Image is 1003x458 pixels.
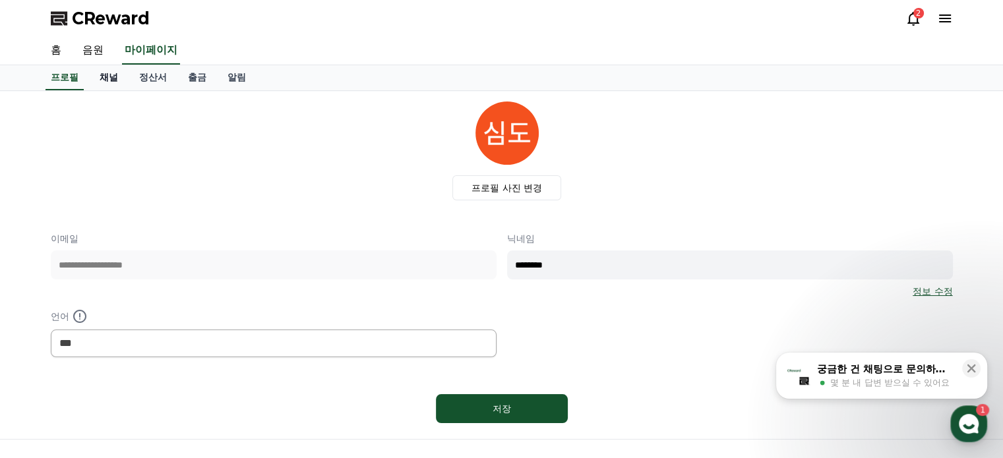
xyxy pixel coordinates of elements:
[436,394,568,423] button: 저장
[89,65,129,90] a: 채널
[129,65,177,90] a: 정산서
[51,232,497,245] p: 이메일
[72,8,150,29] span: CReward
[452,175,561,200] label: 프로필 사진 변경
[217,65,257,90] a: 알림
[72,37,114,65] a: 음원
[507,232,953,245] p: 닉네임
[905,11,921,26] a: 2
[87,349,170,382] a: 1대화
[4,349,87,382] a: 홈
[121,369,137,380] span: 대화
[177,65,217,90] a: 출금
[40,37,72,65] a: 홈
[204,368,220,379] span: 설정
[122,37,180,65] a: 마이페이지
[913,8,924,18] div: 2
[913,285,952,298] a: 정보 수정
[170,349,253,382] a: 설정
[42,368,49,379] span: 홈
[134,348,138,358] span: 1
[51,308,497,324] p: 언어
[462,402,541,415] div: 저장
[475,101,539,165] img: profile_image
[51,8,150,29] a: CReward
[46,65,84,90] a: 프로필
